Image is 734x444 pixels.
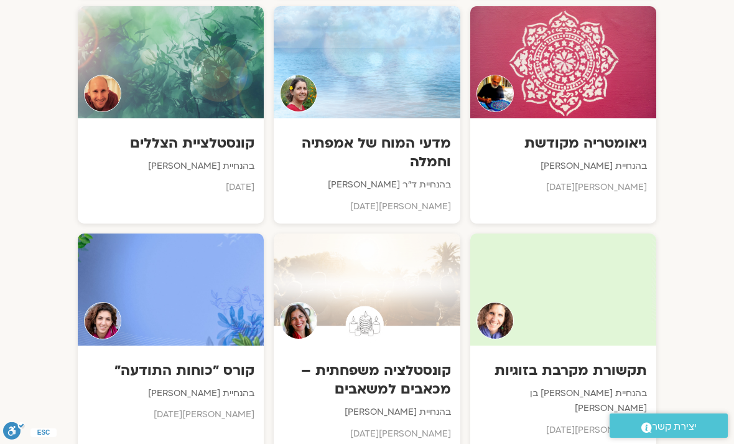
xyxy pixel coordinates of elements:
a: יצירת קשר [610,413,728,438]
img: Teacher [84,302,121,339]
img: Teacher [84,75,121,112]
p: [PERSON_NAME][DATE] [480,180,647,195]
p: בהנחיית [PERSON_NAME] [480,159,647,174]
h3: קונסטלציה משפחתית – מכאבים למשאבים [283,361,450,399]
p: [PERSON_NAME][DATE] [283,199,450,214]
p: [DATE] [87,180,254,195]
img: Teacher [476,75,514,112]
p: בהנחיית [PERSON_NAME] בן [PERSON_NAME] [480,386,647,417]
p: [PERSON_NAME][DATE] [283,427,450,442]
h3: קורס "כוחות התודעה" [87,361,254,380]
h3: מדעי המוח של אמפתיה וחמלה [283,134,450,171]
img: Teacher [476,302,514,339]
a: Teacherקונסטלציית הצלליםבהנחיית [PERSON_NAME][DATE] [78,6,264,224]
a: Teacherגיאומטריה מקודשתבהנחיית [PERSON_NAME][PERSON_NAME][DATE] [470,6,656,224]
p: בהנחיית [PERSON_NAME] [87,159,254,174]
h3: קונסטלציית הצללים [87,134,254,153]
span: יצירת קשר [652,418,697,435]
p: בהנחיית [PERSON_NAME] [87,386,254,401]
h3: גיאומטריה מקודשת [480,134,647,153]
p: בהנחיית ד"ר [PERSON_NAME] [283,177,450,192]
img: Teacher [280,302,317,339]
p: בהנחיית [PERSON_NAME] [283,405,450,420]
a: Teacherמדעי המוח של אמפתיה וחמלהבהנחיית ד"ר [PERSON_NAME][PERSON_NAME][DATE] [274,6,460,224]
p: [PERSON_NAME][DATE] [480,423,647,438]
p: [PERSON_NAME][DATE] [87,407,254,422]
h3: תקשורת מקרבת בזוגיות [480,361,647,380]
img: Teacher [280,75,317,112]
